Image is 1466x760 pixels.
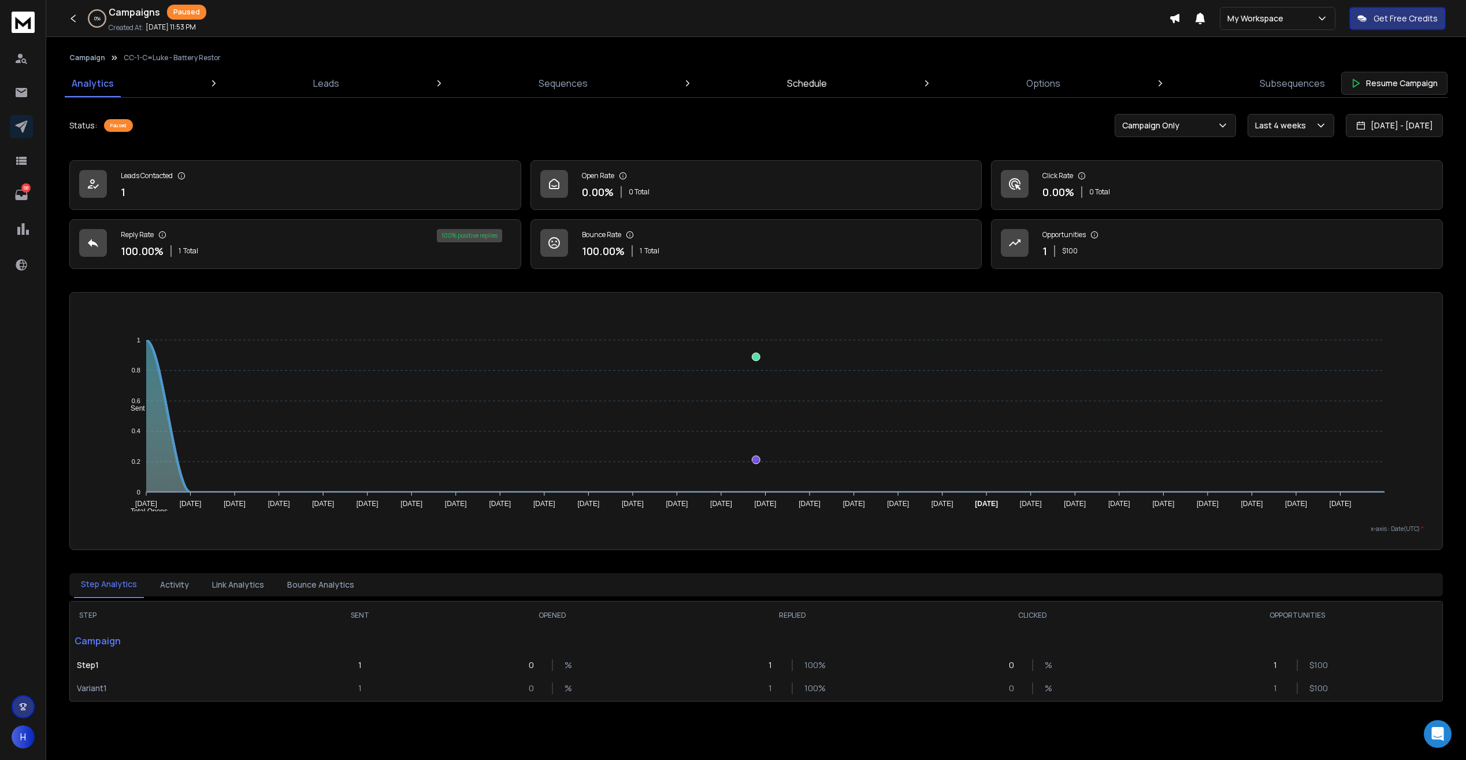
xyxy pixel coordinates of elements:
tspan: [DATE] [224,500,246,508]
p: 0 [529,682,540,694]
tspan: [DATE] [1330,500,1352,508]
div: Open Intercom Messenger [1424,720,1452,748]
span: 1 [640,246,642,256]
th: CLICKED [912,602,1152,629]
tspan: [DATE] [755,500,777,508]
p: Bounce Rate [582,230,621,239]
a: Analytics [65,69,121,97]
p: 100.00 % [582,243,625,259]
p: 0 [1009,659,1020,671]
div: Paused [104,119,133,132]
p: 1 [358,682,362,694]
p: Created At: [109,23,143,32]
tspan: [DATE] [710,500,732,508]
tspan: 0.4 [131,427,140,434]
p: Sequences [539,76,588,90]
span: 1 [179,246,181,256]
tspan: [DATE] [312,500,334,508]
tspan: [DATE] [400,500,422,508]
p: 1 [1274,682,1285,694]
tspan: [DATE] [577,500,599,508]
p: x-axis : Date(UTC) [88,525,1424,533]
div: 100 % positive replies [437,229,502,242]
p: % [1045,659,1056,671]
a: Reply Rate100.00%1Total100% positive replies [69,219,521,269]
h1: Campaigns [109,5,160,19]
p: Campaign Only [1122,120,1184,131]
p: 0 [1009,682,1020,694]
p: 1 [358,659,362,671]
a: Subsequences [1253,69,1332,97]
tspan: [DATE] [1241,500,1263,508]
tspan: [DATE] [666,500,688,508]
p: % [1045,682,1056,694]
p: 100 % [804,659,816,671]
th: STEP [70,602,287,629]
tspan: [DATE] [533,500,555,508]
a: Leads Contacted1 [69,160,521,210]
p: 100.00 % [121,243,164,259]
tspan: 0.8 [131,367,140,374]
button: Step Analytics [74,571,144,598]
p: % [565,659,576,671]
p: % [565,682,576,694]
tspan: [DATE] [1064,500,1086,508]
span: Total [644,246,659,256]
p: Options [1026,76,1060,90]
th: OPPORTUNITIES [1152,602,1442,629]
p: 0.00 % [582,184,614,200]
a: Open Rate0.00%0 Total [530,160,982,210]
tspan: [DATE] [622,500,644,508]
a: Options [1019,69,1067,97]
p: 0 Total [1089,187,1110,197]
tspan: [DATE] [1197,500,1219,508]
a: Click Rate0.00%0 Total [991,160,1443,210]
p: 0.00 % [1042,184,1074,200]
p: Variant 1 [77,682,280,694]
p: Reply Rate [121,230,154,239]
p: Opportunities [1042,230,1086,239]
p: Analytics [72,76,114,90]
button: Campaign [69,53,105,62]
p: My Workspace [1227,13,1288,24]
tspan: [DATE] [931,500,953,508]
tspan: 0 [137,489,140,496]
p: 0 % [94,15,101,22]
p: 1 [121,184,125,200]
button: Link Analytics [205,572,271,597]
p: Status: [69,120,97,131]
tspan: [DATE] [268,500,290,508]
tspan: [DATE] [887,500,909,508]
button: H [12,725,35,748]
p: 100 % [804,682,816,694]
p: Campaign [70,629,287,652]
p: CC-1-C=Luke - Battery Restor [124,53,221,62]
p: 58 [21,183,31,193]
a: Bounce Rate100.00%1Total [530,219,982,269]
p: Open Rate [582,171,614,180]
p: Leads Contacted [121,171,173,180]
div: Paused [167,5,206,20]
p: Get Free Credits [1374,13,1438,24]
p: Subsequences [1260,76,1325,90]
th: REPLIED [672,602,912,629]
tspan: [DATE] [135,500,157,508]
p: 1 [769,659,780,671]
tspan: [DATE] [179,500,201,508]
p: $ 100 [1309,659,1321,671]
p: Step 1 [77,659,280,671]
span: Total Opens [122,507,168,515]
button: Activity [153,572,196,597]
tspan: [DATE] [975,500,998,508]
tspan: 0.2 [131,458,140,465]
tspan: [DATE] [1153,500,1175,508]
tspan: [DATE] [445,500,467,508]
img: logo [12,12,35,33]
tspan: [DATE] [489,500,511,508]
p: 1 [1042,243,1047,259]
p: [DATE] 11:53 PM [146,23,196,32]
tspan: [DATE] [1108,500,1130,508]
th: SENT [287,602,432,629]
a: Opportunities1$100 [991,219,1443,269]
